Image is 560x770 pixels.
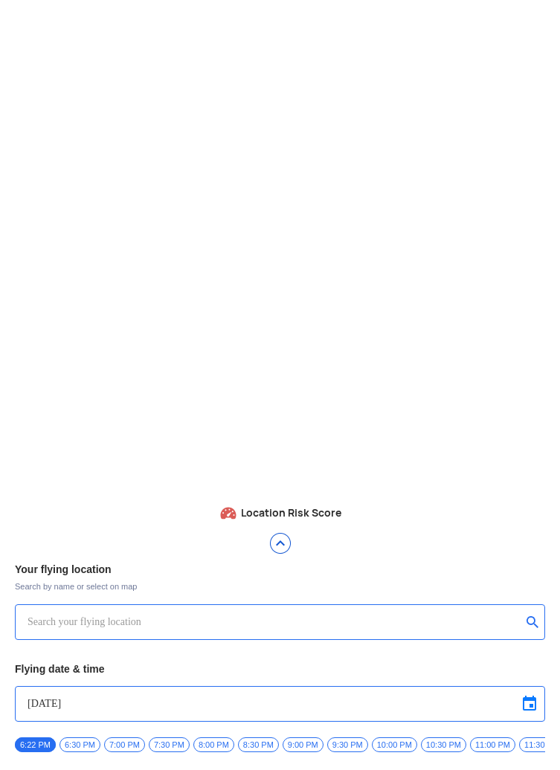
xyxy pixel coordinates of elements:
span: 7:00 PM [104,737,145,752]
img: ic_moveup.png [268,531,292,555]
input: Select Date [28,695,532,713]
span: Location Risk Score [241,507,341,520]
span: 9:30 PM [327,737,368,752]
span: 8:00 PM [193,737,234,752]
span: 7:30 PM [149,737,190,752]
h3: Your flying location [15,564,545,575]
span: 9:00 PM [283,737,324,752]
h3: Flying date & time [15,664,545,674]
span: 8:30 PM [238,737,279,752]
img: ic_Air_sherpa.svg [219,504,237,522]
span: 10:30 PM [421,737,466,752]
span: 10:00 PM [372,737,417,752]
span: 6:22 PM [15,737,56,752]
input: Search your flying location [28,613,521,631]
span: 6:30 PM [59,737,100,752]
span: Search by name or select on map [15,580,545,592]
span: 11:00 PM [470,737,515,752]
